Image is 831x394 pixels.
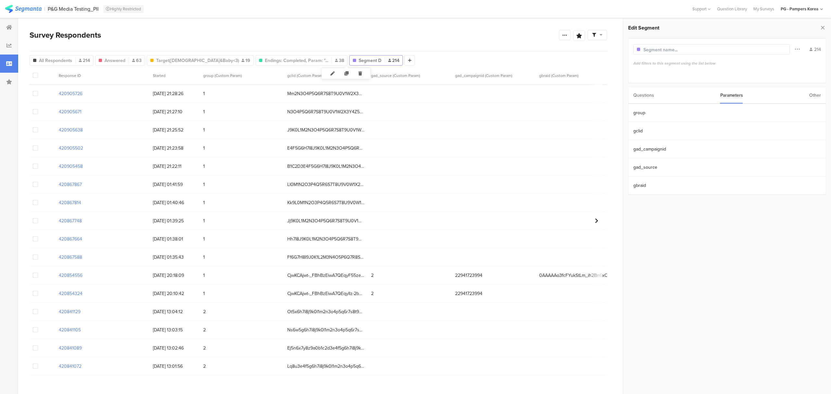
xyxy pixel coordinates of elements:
section: 420905458 [59,163,83,170]
div: PG - Pampers Korea [781,6,818,12]
span: [DATE] 01:40:46 [153,199,197,206]
section: 420867664 [59,236,82,242]
span: [DATE] 21:23:58 [153,145,197,152]
section: 420854556 [59,272,82,279]
a: My Surveys [750,6,777,12]
span: gbraid (Custom Param) [539,73,578,79]
span: Answered [105,57,125,64]
span: Target([DEMOGRAPHIC_DATA]&Baby<3) [156,57,235,64]
span: Jj9K0L1M2N3O4P5Q6R7S8T9U0V1W2X3Y4Z5A6B7C8D9E0F1G2H3I4J [287,217,365,224]
span: Endings: Completed, Param: "... [265,57,328,64]
span: 19 [242,57,250,64]
section: gad_source [628,158,826,177]
section: 420905726 [59,90,82,97]
span: B1C2D3E4F5G6H7I8J9K0L1M2N3O4P5Q6R7S8T9U0V1W2X3Y4Z5A6B [287,163,365,170]
a: Question Library [714,6,750,12]
span: 1 [203,236,281,242]
span: 1 [203,90,281,97]
span: Response ID [59,73,81,79]
span: [DATE] 01:41:59 [153,181,197,188]
span: 1 [203,254,281,261]
span: 1 [203,108,281,115]
span: [DATE] 01:39:25 [153,217,197,224]
span: 2 [371,290,449,297]
span: 1 [203,290,281,297]
span: Kk9L0M1N2O3P4Q5R6S7T8U9V0W1X2Y3Z4A5B6C7D8E9F0G1H2I3J4K [287,199,365,206]
span: Hh7I8J9K0L1M2N3O4P5Q6R7S8T9U0V1W2X3Y4Z5A6B7C8D9E0F1G2H3 [287,236,365,242]
span: 0AAAAAo3fcFYukStLm_ih2Bn6xC-XAOs8d [539,272,617,279]
span: [DATE] 21:28:26 [153,90,197,97]
span: [DATE] 13:02:46 [153,345,197,351]
span: 2 [371,272,449,279]
span: [DATE] 20:10:42 [153,290,197,297]
div: | [44,5,45,13]
span: 1 [203,199,281,206]
span: 1 [203,163,281,170]
span: Started [153,73,166,79]
section: 420841105 [59,326,81,333]
span: 2 [203,345,281,351]
span: group (Custom Param) [203,73,242,79]
span: [DATE] 20:18:09 [153,272,197,279]
span: N3O4P5Q6R7S8T9U0V1W2X3Y4Z5A6B7C8D9E0F1G2H3I4J5K6L7M8N [287,108,365,115]
span: [DATE] 01:38:01 [153,236,197,242]
span: Ns6w5g6h7i8j9k0l1m2n3o4p5q6r7s8t9u0v1w2x3y4z5a6b7c8d9e [287,326,365,333]
span: 1 [203,272,281,279]
span: Mm2N3O4P5Q6R7S8T9U0V1W2X3Y4Z5A6B7C8D9E0F1G2H3I4J5K6L7M [287,90,365,97]
span: Survey Respondents [30,29,101,41]
span: 214 [79,57,90,64]
div: Other [809,87,821,104]
section: gclid [628,122,826,140]
span: Segment D [359,57,381,64]
section: gbraid [628,177,826,195]
section: 420841129 [59,308,81,315]
span: 2 [203,308,281,315]
section: 420867814 [59,199,81,206]
span: Ej5n6x7y8z9a0b1c2d3e4f5g6h7i8j9k0l1m2n3o4p5q6r7s8t9u0v [287,345,365,351]
span: J9K0L1M2N3O4P5Q6R7S8T9U0V1W2X3Y4Z5A6B7C8D9E0F1G2H3I4J [287,127,365,133]
span: Ot5x6h7i8j9k0l1m2n3o4p5q6r7s8t9u0v1w2x3y4z5a6b7c8d9e0f [287,308,365,315]
span: 2 [203,363,281,370]
span: CjwKCAjwt-_FBhBzEiwA7QEqyIlz-2b62hrOx5K1bsfDf1NcHcTZhAAN8yOHgd-0AQOd-mXQDA4rkhoCHSgQAvD_BwE [287,290,365,297]
span: Lq8u3e4f5g6h7i8j9k0l1m2n3o4p5q6r7s8t9u0v1w2x3y4z5a6b7c [287,363,365,370]
img: segmanta logo [5,5,42,13]
span: 22941723994 [455,272,533,279]
span: E4F5G6H7I8J9K0L1M2N3O4P5Q6R7S8T9U0V1W2X3Y4Z5A6B7C8D9E [287,145,365,152]
span: gad_source (Custom Param) [371,73,420,79]
div: 214 [810,46,821,53]
span: 22941723994 [455,290,533,297]
span: [DATE] 13:04:12 [153,308,197,315]
div: Parameters [720,87,743,104]
div: Questions [633,87,654,104]
section: 420867748 [59,217,82,224]
span: All Respondents [39,57,72,64]
section: gad_campaignid [628,140,826,158]
span: CjwKCAjwt-_FBhBzEiwA7QEqyF55zezqiTO6df0gum8EIHEZ5rjKugfVEqQ42zZfn7w4eyrpJ1na-hoCU5IQAvD_BwE [287,272,365,279]
span: gad_campaignid (Custom Param) [455,73,512,79]
section: 420867867 [59,181,82,188]
span: [DATE] 21:25:52 [153,127,197,133]
span: Ll0M1N2O3P4Q5R6S7T8U9V0W1X2Y3Z4A5B6C7D8E9F0G1H2I3J4K5L [287,181,365,188]
span: Edit Segment [628,24,659,31]
section: 420841072 [59,363,81,370]
section: 420905638 [59,127,83,133]
section: 420841089 [59,345,82,351]
span: 1 [203,127,281,133]
section: group [628,104,826,122]
div: Add filters to this segment using the list below [633,60,821,66]
span: 1 [203,217,281,224]
span: [DATE] 21:27:10 [153,108,197,115]
span: 2 [203,326,281,333]
span: 38 [335,57,344,64]
span: [DATE] 01:35:43 [153,254,197,261]
section: 420905502 [59,145,83,152]
span: Ff6G7H8I9J0K1L2M3N4O5P6Q7R8S9T0U1V2W3X4Y5Z6A7B8C9D0E1F2G [287,254,365,261]
span: 1 [203,181,281,188]
input: Segment name... [643,46,700,53]
span: 63 [132,57,142,64]
span: 1 [203,145,281,152]
div: Highly Restricted [103,5,144,13]
section: 420854324 [59,290,82,297]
